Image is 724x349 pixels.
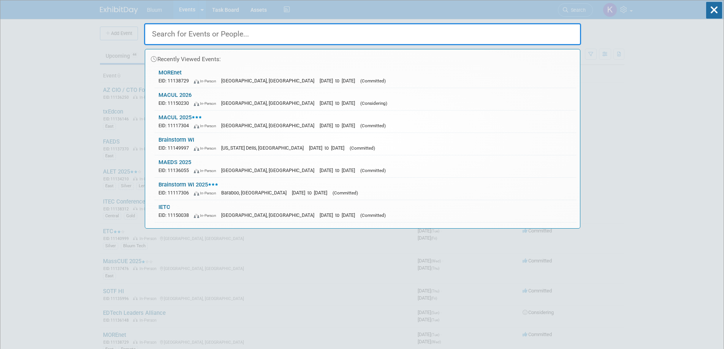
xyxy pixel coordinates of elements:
span: (Committed) [350,145,375,151]
span: (Considering) [360,101,387,106]
a: IETC EID: 11150038 In-Person [GEOGRAPHIC_DATA], [GEOGRAPHIC_DATA] [DATE] to [DATE] (Committed) [155,200,576,222]
span: EID: 11138729 [158,78,192,84]
span: [DATE] to [DATE] [292,190,331,196]
span: [GEOGRAPHIC_DATA], [GEOGRAPHIC_DATA] [221,100,318,106]
span: (Committed) [360,213,386,218]
a: MACUL 2026 EID: 11150230 In-Person [GEOGRAPHIC_DATA], [GEOGRAPHIC_DATA] [DATE] to [DATE] (Conside... [155,88,576,110]
span: EID: 11149997 [158,145,192,151]
span: [GEOGRAPHIC_DATA], [GEOGRAPHIC_DATA] [221,123,318,128]
span: [DATE] to [DATE] [320,212,359,218]
a: MOREnet EID: 11138729 In-Person [GEOGRAPHIC_DATA], [GEOGRAPHIC_DATA] [DATE] to [DATE] (Committed) [155,66,576,88]
a: MACUL 2025 EID: 11117304 In-Person [GEOGRAPHIC_DATA], [GEOGRAPHIC_DATA] [DATE] to [DATE] (Committed) [155,111,576,133]
span: EID: 11150038 [158,212,192,218]
span: [US_STATE] Dells, [GEOGRAPHIC_DATA] [221,145,307,151]
span: In-Person [194,146,220,151]
span: (Committed) [360,78,386,84]
span: In-Person [194,123,220,128]
div: Recently Viewed Events: [149,49,576,66]
span: [DATE] to [DATE] [320,167,359,173]
span: In-Person [194,191,220,196]
span: [DATE] to [DATE] [320,78,359,84]
span: [DATE] to [DATE] [320,123,359,128]
span: EID: 11136055 [158,167,192,173]
span: In-Person [194,168,220,173]
span: [GEOGRAPHIC_DATA], [GEOGRAPHIC_DATA] [221,167,318,173]
span: In-Person [194,213,220,218]
span: EID: 11117304 [158,123,192,128]
span: (Committed) [360,168,386,173]
span: [DATE] to [DATE] [309,145,348,151]
span: In-Person [194,79,220,84]
span: In-Person [194,101,220,106]
span: (Committed) [360,123,386,128]
input: Search for Events or People... [144,23,581,45]
span: [GEOGRAPHIC_DATA], [GEOGRAPHIC_DATA] [221,212,318,218]
span: [DATE] to [DATE] [320,100,359,106]
span: Baraboo, [GEOGRAPHIC_DATA] [221,190,290,196]
a: Brainstorm WI 2025 EID: 11117306 In-Person Baraboo, [GEOGRAPHIC_DATA] [DATE] to [DATE] (Committed) [155,178,576,200]
span: (Committed) [333,190,358,196]
span: EID: 11117306 [158,190,192,196]
a: Brainstorm WI EID: 11149997 In-Person [US_STATE] Dells, [GEOGRAPHIC_DATA] [DATE] to [DATE] (Commi... [155,133,576,155]
span: EID: 11150230 [158,100,192,106]
a: MAEDS 2025 EID: 11136055 In-Person [GEOGRAPHIC_DATA], [GEOGRAPHIC_DATA] [DATE] to [DATE] (Committed) [155,155,576,177]
span: [GEOGRAPHIC_DATA], [GEOGRAPHIC_DATA] [221,78,318,84]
